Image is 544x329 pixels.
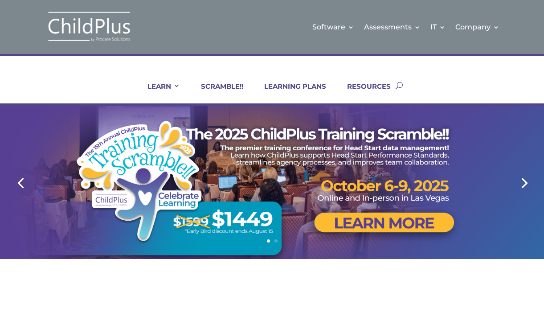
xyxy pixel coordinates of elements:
[336,82,391,103] a: RESOURCES
[274,239,278,243] a: 2
[364,9,421,45] a: Assessments
[455,9,499,45] a: Company
[136,82,180,103] a: LEARN
[430,9,446,45] a: IT
[253,82,326,103] a: LEARNING PLANS
[190,82,243,103] a: SCRAMBLE!!
[312,9,354,45] a: Software
[267,239,270,243] a: 1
